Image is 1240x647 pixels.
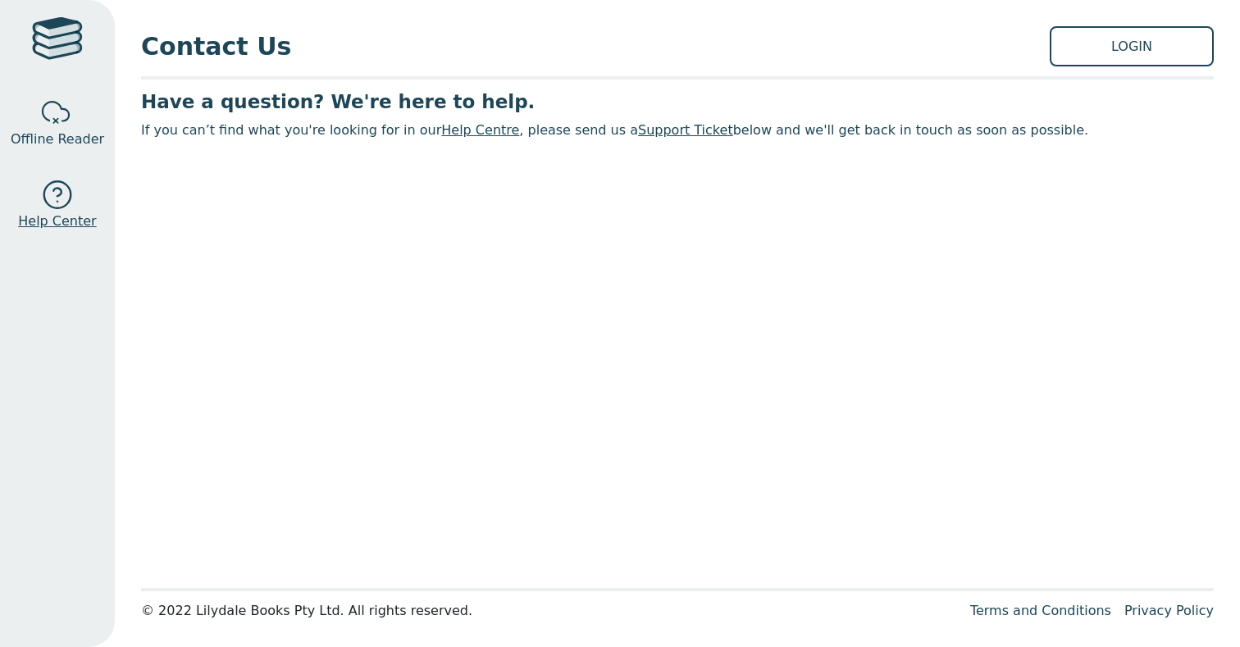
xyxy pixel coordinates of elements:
a: Privacy Policy [1124,603,1214,618]
span: Help Center [18,212,96,231]
div: © 2022 Lilydale Books Pty Ltd. All rights reserved. [141,601,957,621]
span: Contact Us [141,28,1050,65]
a: LOGIN [1050,26,1214,66]
p: If you can’t find what you're looking for in our , please send us a below and we'll get back in t... [141,121,1214,140]
span: Offline Reader [11,130,104,149]
a: Support Ticket [638,122,733,138]
a: Help Centre [441,122,519,138]
h3: Have a question? We're here to help. [141,89,1214,114]
a: Terms and Conditions [970,603,1111,618]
